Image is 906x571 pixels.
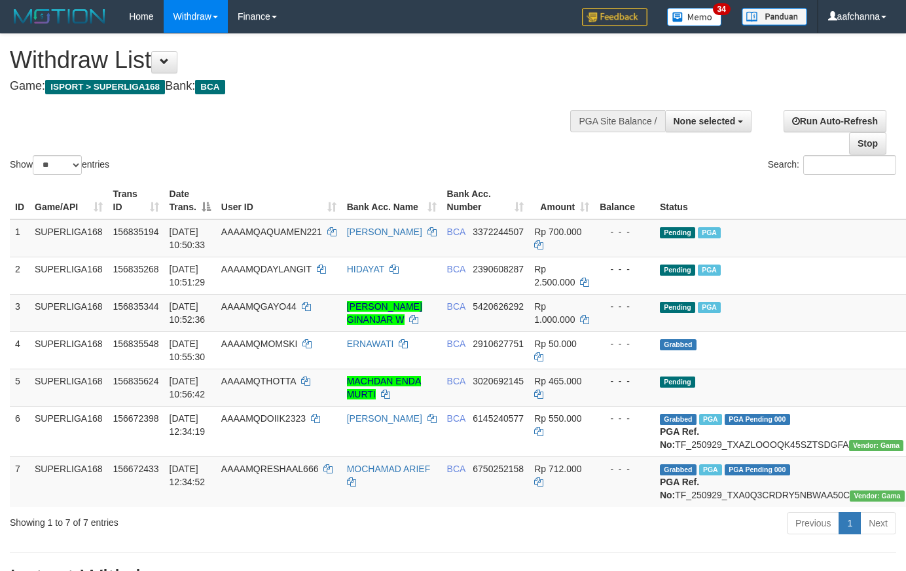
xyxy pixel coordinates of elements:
h1: Withdraw List [10,47,591,73]
span: [DATE] 10:56:42 [170,376,206,399]
a: [PERSON_NAME] [347,227,422,237]
input: Search: [803,155,896,175]
span: None selected [674,116,736,126]
a: MOCHAMAD ARIEF [347,464,431,474]
a: Run Auto-Refresh [784,110,886,132]
label: Show entries [10,155,109,175]
a: ERNAWATI [347,339,394,349]
div: - - - [600,337,649,350]
select: Showentries [33,155,82,175]
a: Previous [787,512,839,534]
a: MACHDAN ENDA MURTI [347,376,422,399]
a: Stop [849,132,886,155]
span: BCA [195,80,225,94]
th: Date Trans.: activate to sort column descending [164,182,216,219]
h4: Game: Bank: [10,80,591,93]
span: Copy 2390608287 to clipboard [473,264,524,274]
span: [DATE] 12:34:19 [170,413,206,437]
span: PGA Pending [725,414,790,425]
span: BCA [447,227,465,237]
span: Marked by aafsoycanthlai [699,464,722,475]
a: HIDAYAT [347,264,384,274]
img: Button%20Memo.svg [667,8,722,26]
div: PGA Site Balance / [570,110,664,132]
label: Search: [768,155,896,175]
span: Marked by aafsoycanthlai [698,227,721,238]
span: BCA [447,376,465,386]
span: Copy 5420626292 to clipboard [473,301,524,312]
div: - - - [600,375,649,388]
th: Trans ID: activate to sort column ascending [108,182,164,219]
span: AAAAMQAQUAMEN221 [221,227,322,237]
span: Rp 2.500.000 [534,264,575,287]
span: [DATE] 12:34:52 [170,464,206,487]
span: Grabbed [660,414,697,425]
span: AAAAMQTHOTTA [221,376,296,386]
span: AAAAMQRESHAAL666 [221,464,319,474]
th: Amount: activate to sort column ascending [529,182,594,219]
th: Bank Acc. Name: activate to sort column ascending [342,182,442,219]
span: PGA Pending [725,464,790,475]
span: 156835548 [113,339,159,349]
td: SUPERLIGA168 [29,369,108,406]
th: User ID: activate to sort column ascending [216,182,342,219]
span: Copy 6750252158 to clipboard [473,464,524,474]
td: SUPERLIGA168 [29,219,108,257]
span: Copy 3020692145 to clipboard [473,376,524,386]
img: panduan.png [742,8,807,26]
span: 156835194 [113,227,159,237]
td: SUPERLIGA168 [29,257,108,294]
span: Marked by aafsoycanthlai [698,265,721,276]
span: Pending [660,302,695,313]
span: Rp 50.000 [534,339,577,349]
span: Marked by aafsoycanthlai [698,302,721,313]
td: 5 [10,369,29,406]
span: AAAAMQDAYLANGIT [221,264,312,274]
span: [DATE] 10:55:30 [170,339,206,362]
span: 156672398 [113,413,159,424]
span: [DATE] 10:51:29 [170,264,206,287]
span: Vendor URL: https://trx31.1velocity.biz [849,440,904,451]
span: [DATE] 10:52:36 [170,301,206,325]
th: ID [10,182,29,219]
div: - - - [600,462,649,475]
div: - - - [600,225,649,238]
span: Copy 3372244507 to clipboard [473,227,524,237]
span: 156835268 [113,264,159,274]
td: SUPERLIGA168 [29,331,108,369]
td: 3 [10,294,29,331]
td: SUPERLIGA168 [29,406,108,456]
span: 156835344 [113,301,159,312]
span: Grabbed [660,464,697,475]
div: - - - [600,412,649,425]
td: 1 [10,219,29,257]
td: 4 [10,331,29,369]
span: AAAAMQMOMSKI [221,339,298,349]
a: [PERSON_NAME] [347,413,422,424]
span: Pending [660,227,695,238]
span: Rp 465.000 [534,376,581,386]
th: Balance [594,182,655,219]
td: 7 [10,456,29,507]
span: Rp 1.000.000 [534,301,575,325]
div: - - - [600,300,649,313]
span: Copy 2910627751 to clipboard [473,339,524,349]
span: Rp 712.000 [534,464,581,474]
span: AAAAMQDOIIK2323 [221,413,306,424]
span: BCA [447,413,465,424]
span: Pending [660,377,695,388]
span: Copy 6145240577 to clipboard [473,413,524,424]
span: ISPORT > SUPERLIGA168 [45,80,165,94]
b: PGA Ref. No: [660,477,699,500]
span: Marked by aafsoycanthlai [699,414,722,425]
span: 34 [713,3,731,15]
span: AAAAMQGAYO44 [221,301,297,312]
div: - - - [600,263,649,276]
span: Pending [660,265,695,276]
span: BCA [447,264,465,274]
span: BCA [447,464,465,474]
span: Rp 550.000 [534,413,581,424]
span: Vendor URL: https://trx31.1velocity.biz [850,490,905,502]
span: 156835624 [113,376,159,386]
a: Next [860,512,896,534]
